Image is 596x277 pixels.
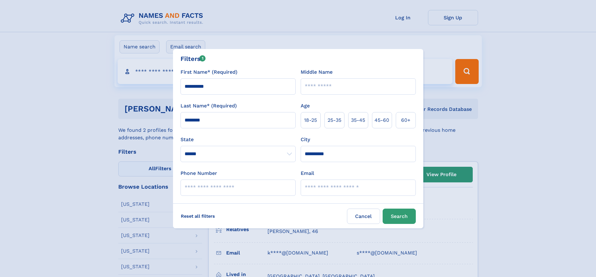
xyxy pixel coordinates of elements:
span: 35‑45 [351,116,365,124]
div: Filters [181,54,206,63]
label: Middle Name [301,68,333,76]
span: 45‑60 [374,116,389,124]
label: First Name* (Required) [181,68,237,76]
label: Reset all filters [177,209,219,224]
label: Last Name* (Required) [181,102,237,110]
span: 60+ [401,116,410,124]
label: Age [301,102,310,110]
span: 18‑25 [304,116,317,124]
label: City [301,136,310,143]
label: Cancel [347,209,380,224]
button: Search [383,209,416,224]
span: 25‑35 [328,116,341,124]
label: Email [301,170,314,177]
label: State [181,136,296,143]
label: Phone Number [181,170,217,177]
